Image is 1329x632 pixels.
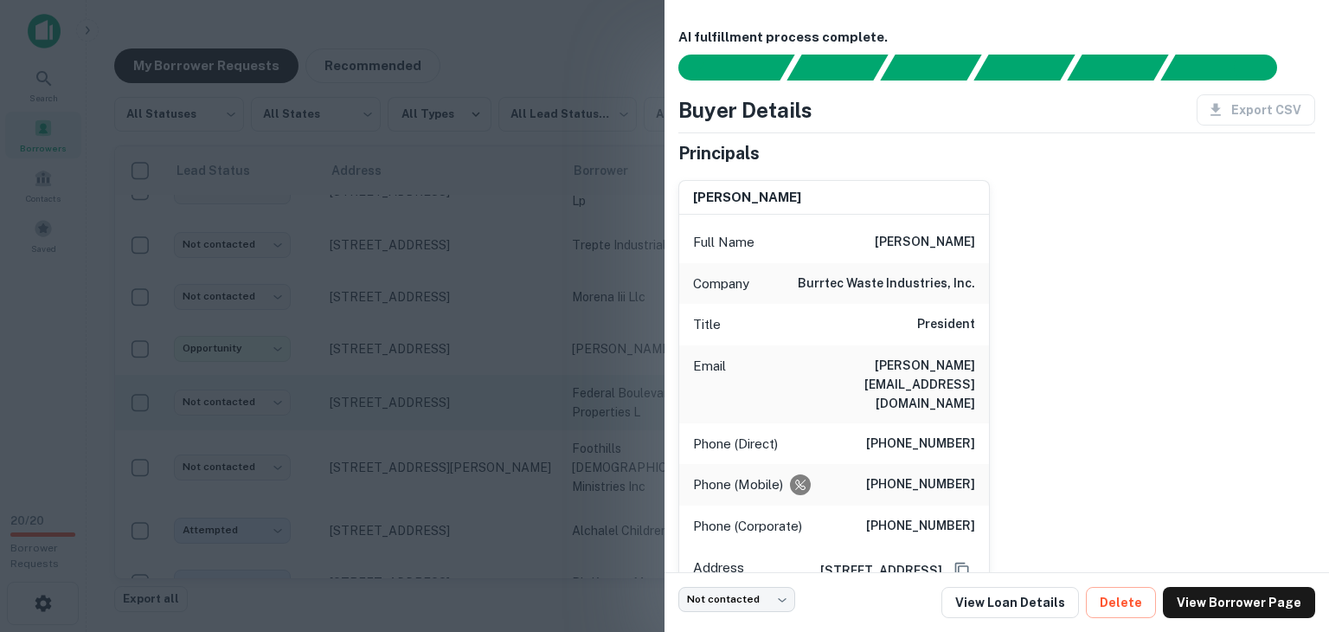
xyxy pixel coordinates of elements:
p: Company [693,274,749,294]
h6: [PHONE_NUMBER] [866,434,975,455]
p: Email [693,356,726,413]
div: Principals found, still searching for contact information. This may take time... [1067,55,1168,81]
p: Full Name [693,232,754,253]
div: Requests to not be contacted at this number [790,474,811,495]
p: Title [693,314,721,335]
p: Phone (Corporate) [693,516,802,537]
iframe: Chat Widget [1242,493,1329,577]
div: Documents found, AI parsing details... [880,55,981,81]
p: Address [693,558,744,584]
h6: [PERSON_NAME] [693,188,801,208]
div: AI fulfillment process complete. [1161,55,1298,81]
button: Delete [1086,587,1156,618]
div: Principals found, AI now looking for contact information... [973,55,1075,81]
h6: [PERSON_NAME][EMAIL_ADDRESS][DOMAIN_NAME] [767,356,975,413]
div: Your request is received and processing... [786,55,888,81]
a: [STREET_ADDRESS] [806,561,942,580]
h6: President [917,314,975,335]
p: Phone (Direct) [693,434,778,455]
h6: burrtec waste industries, inc. [798,274,975,294]
button: Copy Address [949,558,975,584]
div: Sending borrower request to AI... [658,55,787,81]
div: Not contacted [678,587,795,612]
a: View Loan Details [941,587,1079,618]
a: View Borrower Page [1163,587,1315,618]
h6: [PHONE_NUMBER] [866,474,975,495]
h6: [PHONE_NUMBER] [866,516,975,537]
h6: [PERSON_NAME] [875,232,975,253]
h6: AI fulfillment process complete. [678,28,1315,48]
h5: Principals [678,140,760,166]
p: Phone (Mobile) [693,474,783,495]
h4: Buyer Details [678,94,812,126]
